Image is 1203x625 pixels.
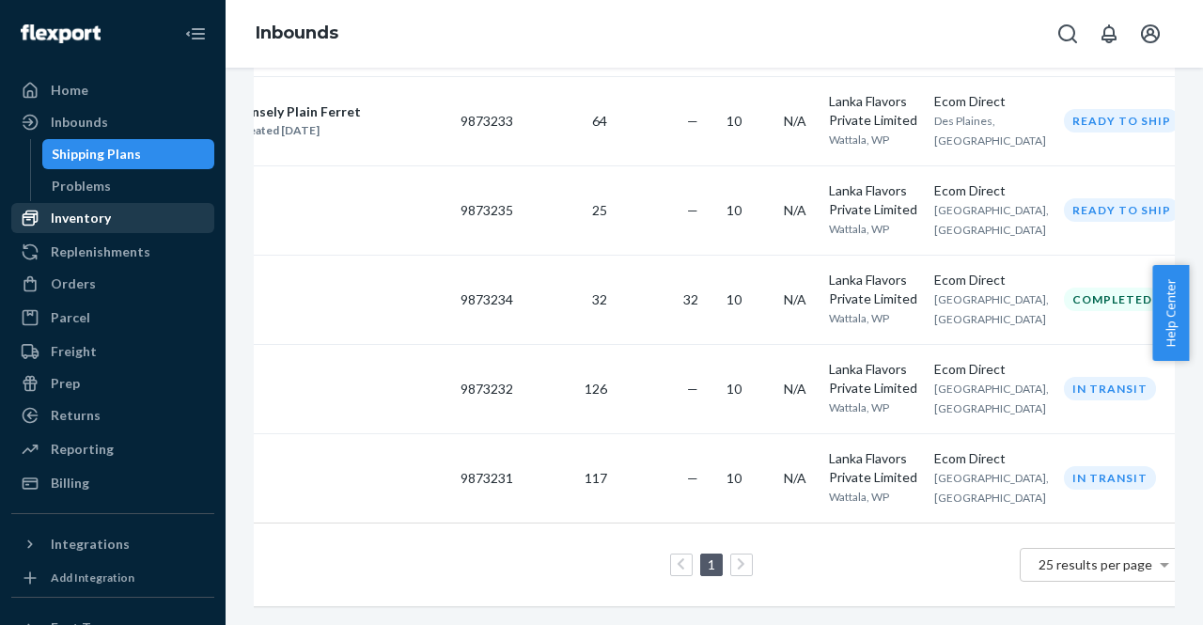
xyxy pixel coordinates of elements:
[829,271,919,308] div: Lanka Flavors Private Limited
[42,171,215,201] a: Problems
[51,535,130,554] div: Integrations
[256,23,338,43] a: Inbounds
[829,92,919,130] div: Lanka Flavors Private Limited
[592,202,607,218] span: 25
[934,92,1049,111] div: Ecom Direct
[934,271,1049,289] div: Ecom Direct
[704,556,719,572] a: Page 1 is your current page
[51,81,88,100] div: Home
[1090,15,1128,53] button: Open notifications
[11,468,214,498] a: Billing
[1064,198,1180,222] div: Ready to ship
[934,449,1049,468] div: Ecom Direct
[687,470,698,486] span: —
[934,181,1049,200] div: Ecom Direct
[683,291,698,307] span: 32
[726,202,742,218] span: 10
[453,76,521,165] td: 9873233
[784,381,806,397] span: N/A
[11,434,214,464] a: Reporting
[52,177,111,195] div: Problems
[11,400,214,430] a: Returns
[726,381,742,397] span: 10
[726,470,742,486] span: 10
[1064,377,1156,400] div: In transit
[829,490,889,504] span: Wattala, WP
[1049,15,1086,53] button: Open Search Box
[236,121,361,140] div: Created [DATE]
[453,255,521,344] td: 9873234
[934,114,1046,148] span: Des Plaines, [GEOGRAPHIC_DATA]
[11,368,214,398] a: Prep
[453,433,521,523] td: 9873231
[829,181,919,219] div: Lanka Flavors Private Limited
[177,15,214,53] button: Close Navigation
[1064,109,1180,133] div: Ready to ship
[687,113,698,129] span: —
[784,113,806,129] span: N/A
[453,165,521,255] td: 9873235
[42,139,215,169] a: Shipping Plans
[592,291,607,307] span: 32
[11,336,214,367] a: Freight
[934,203,1049,237] span: [GEOGRAPHIC_DATA], [GEOGRAPHIC_DATA]
[11,567,214,589] a: Add Integration
[687,202,698,218] span: —
[21,24,101,43] img: Flexport logo
[51,474,89,492] div: Billing
[592,113,607,129] span: 64
[11,237,214,267] a: Replenishments
[934,471,1049,505] span: [GEOGRAPHIC_DATA], [GEOGRAPHIC_DATA]
[934,292,1049,326] span: [GEOGRAPHIC_DATA], [GEOGRAPHIC_DATA]
[585,381,607,397] span: 126
[51,242,150,261] div: Replenishments
[51,308,90,327] div: Parcel
[726,113,742,129] span: 10
[1132,15,1169,53] button: Open account menu
[829,449,919,487] div: Lanka Flavors Private Limited
[51,274,96,293] div: Orders
[51,113,108,132] div: Inbounds
[236,102,361,121] div: Tensely Plain Ferret
[687,381,698,397] span: —
[51,209,111,227] div: Inventory
[52,145,141,164] div: Shipping Plans
[51,406,101,425] div: Returns
[11,269,214,299] a: Orders
[11,303,214,333] a: Parcel
[241,7,353,61] ol: breadcrumbs
[1064,288,1161,311] div: Completed
[784,202,806,218] span: N/A
[1064,466,1156,490] div: In transit
[11,75,214,105] a: Home
[51,570,134,586] div: Add Integration
[784,291,806,307] span: N/A
[51,342,97,361] div: Freight
[51,440,114,459] div: Reporting
[934,382,1049,415] span: [GEOGRAPHIC_DATA], [GEOGRAPHIC_DATA]
[829,311,889,325] span: Wattala, WP
[829,222,889,236] span: Wattala, WP
[726,291,742,307] span: 10
[829,360,919,398] div: Lanka Flavors Private Limited
[1039,556,1152,572] span: 25 results per page
[829,400,889,414] span: Wattala, WP
[784,470,806,486] span: N/A
[585,470,607,486] span: 117
[829,133,889,147] span: Wattala, WP
[11,529,214,559] button: Integrations
[51,374,80,393] div: Prep
[11,107,214,137] a: Inbounds
[453,344,521,433] td: 9873232
[11,203,214,233] a: Inventory
[934,360,1049,379] div: Ecom Direct
[1152,265,1189,361] button: Help Center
